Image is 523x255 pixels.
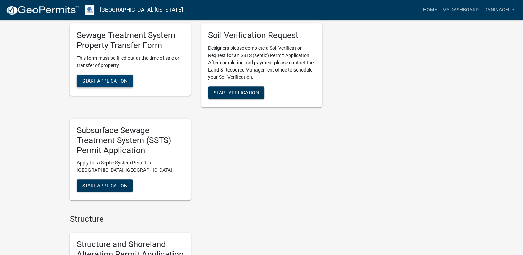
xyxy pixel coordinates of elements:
span: Start Application [82,78,128,83]
button: Start Application [77,75,133,87]
a: daninagel [481,3,517,17]
a: My Dashboard [439,3,481,17]
p: Apply for a Septic System Permit in [GEOGRAPHIC_DATA], [GEOGRAPHIC_DATA] [77,159,184,174]
h5: Sewage Treatment System Property Transfer Form [77,30,184,50]
h4: Structure [70,214,322,224]
button: Start Application [208,86,264,99]
span: Start Application [82,183,128,188]
img: Otter Tail County, Minnesota [85,5,94,15]
h5: Subsurface Sewage Treatment System (SSTS) Permit Application [77,125,184,155]
button: Start Application [77,179,133,192]
span: Start Application [214,90,259,95]
p: Designers please complete a Soil Verification Request for an SSTS (septic) Permit Application. Af... [208,45,315,81]
p: This form must be filled out at the time of sale or transfer of property [77,55,184,69]
a: Home [420,3,439,17]
a: [GEOGRAPHIC_DATA], [US_STATE] [100,4,183,16]
h5: Soil Verification Request [208,30,315,40]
